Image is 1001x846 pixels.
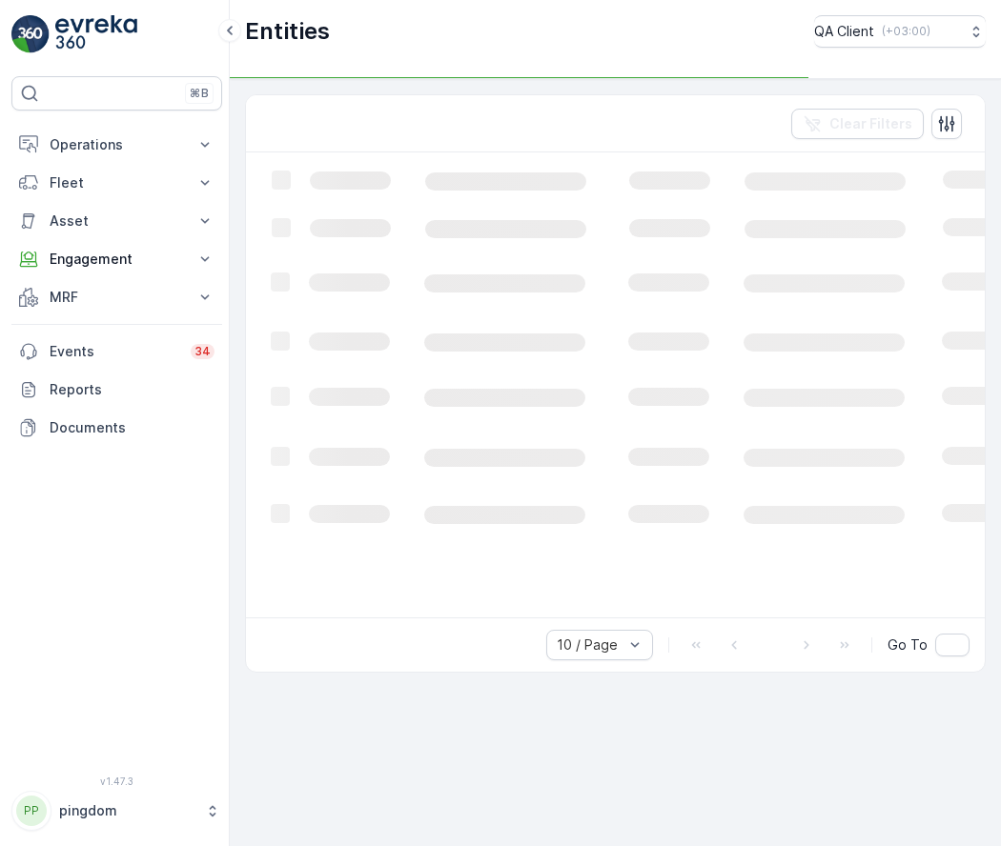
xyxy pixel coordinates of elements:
[829,114,912,133] p: Clear Filters
[11,126,222,164] button: Operations
[50,211,184,231] p: Asset
[245,16,330,47] p: Entities
[50,342,179,361] p: Events
[11,278,222,316] button: MRF
[55,15,137,53] img: logo_light-DOdMpM7g.png
[50,380,214,399] p: Reports
[50,173,184,192] p: Fleet
[11,371,222,409] a: Reports
[11,791,222,831] button: PPpingdom
[11,409,222,447] a: Documents
[190,86,209,101] p: ⌘B
[814,22,874,41] p: QA Client
[11,775,222,787] span: v 1.47.3
[50,250,184,269] p: Engagement
[50,418,214,437] p: Documents
[11,240,222,278] button: Engagement
[50,135,184,154] p: Operations
[194,344,211,359] p: 34
[11,332,222,371] a: Events34
[59,801,195,820] p: pingdom
[11,164,222,202] button: Fleet
[50,288,184,307] p: MRF
[888,635,928,655] span: Go To
[11,202,222,240] button: Asset
[791,109,924,139] button: Clear Filters
[814,15,986,48] button: QA Client(+03:00)
[11,15,50,53] img: logo
[16,796,47,826] div: PP
[882,24,930,39] p: ( +03:00 )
